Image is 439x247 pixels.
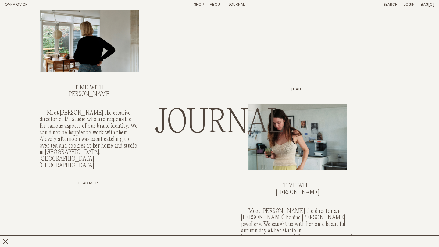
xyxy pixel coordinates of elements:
p: Meet [PERSON_NAME] the director and [PERSON_NAME] behind [PERSON_NAME] jewellery. We caught up wi... [241,208,354,241]
h3: Time With [PERSON_NAME] [68,85,111,98]
img: Time With, NATASHA MEAD [40,6,139,72]
a: Search [383,3,398,7]
a: Journal [228,3,245,7]
summary: About [210,2,222,8]
a: TIME WITH, MAEVE WOODHOUSE [276,183,319,196]
a: Home [5,3,28,7]
img: TIME WITH, MAEVE WOODHOUSE [248,104,347,170]
a: Login [404,3,415,7]
strong: Meet [PERSON_NAME] the creative director of 1/1 Studio who are responsible for various aspects of... [40,110,137,142]
strong: lovely afternoon was spent catching up over tea and cookies at her home and studio in [GEOGRAPHIC... [40,136,137,169]
a: Shop [194,3,204,7]
a: Time With, NATASHA MEAD [78,181,100,186]
a: Time With, NATASHA MEAD [68,85,111,98]
h3: TIME WITH [PERSON_NAME] [276,183,319,196]
span: Bag [421,3,428,7]
span: [0] [428,3,434,7]
p: [DATE] [291,87,304,92]
h2: Journal [155,105,284,142]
